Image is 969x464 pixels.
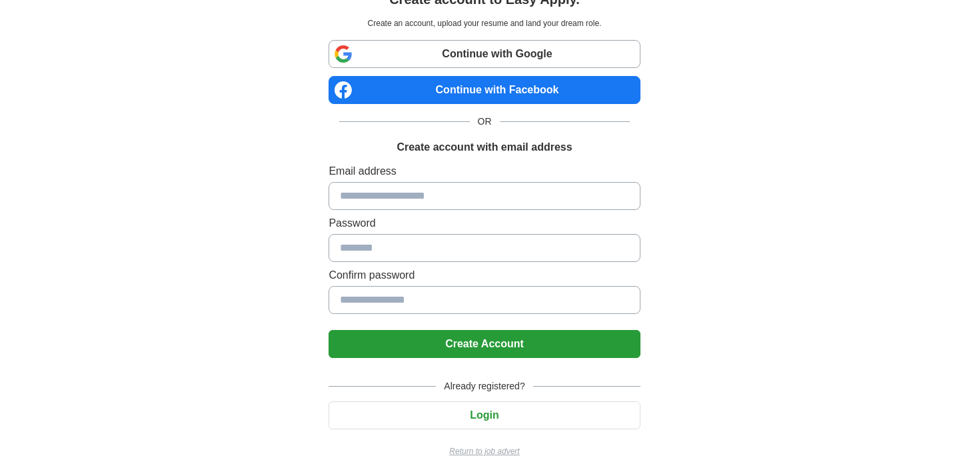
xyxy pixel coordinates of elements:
h1: Create account with email address [397,139,572,155]
a: Continue with Google [329,40,640,68]
p: Create an account, upload your resume and land your dream role. [331,17,637,29]
label: Confirm password [329,267,640,283]
span: OR [470,115,500,129]
span: Already registered? [436,379,532,393]
button: Create Account [329,330,640,358]
a: Continue with Facebook [329,76,640,104]
a: Return to job advert [329,445,640,457]
button: Login [329,401,640,429]
label: Password [329,215,640,231]
label: Email address [329,163,640,179]
a: Login [329,409,640,421]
